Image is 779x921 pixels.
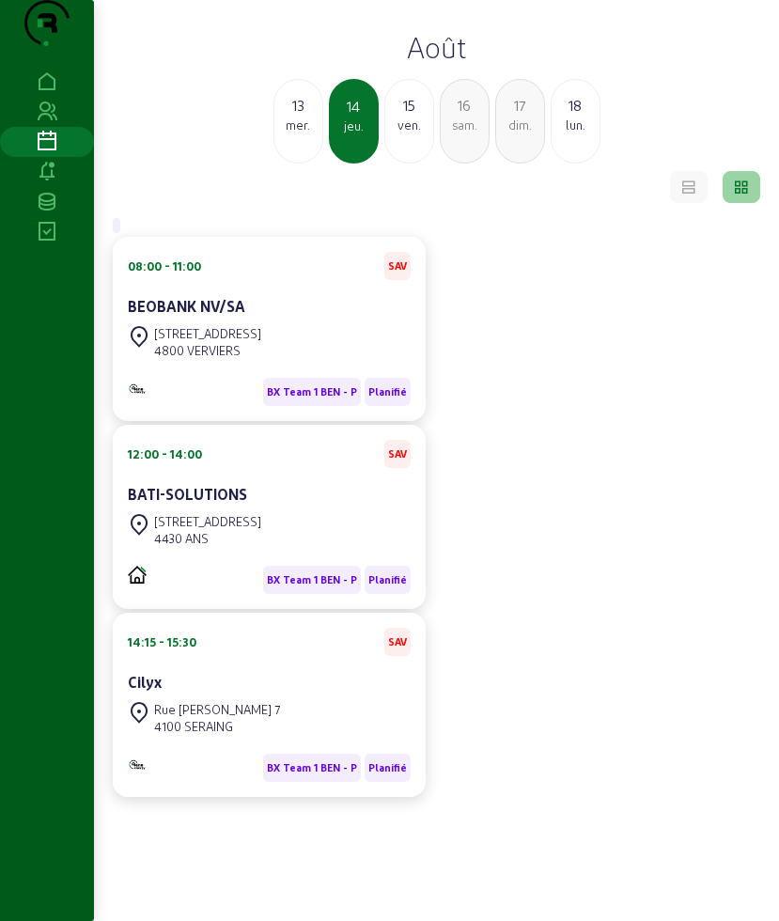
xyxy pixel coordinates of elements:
div: dim. [496,117,544,133]
div: Rue [PERSON_NAME] 7 [154,701,280,718]
div: lun. [552,117,600,133]
cam-card-title: BEOBANK NV/SA [128,297,245,315]
span: BX Team 1 BEN - P [267,385,357,398]
div: 08:00 - 11:00 [128,258,201,274]
div: 18 [552,94,600,117]
div: 15 [385,94,433,117]
cam-card-title: BATI-SOLUTIONS [128,485,247,503]
div: 16 [441,94,489,117]
div: [STREET_ADDRESS] [154,513,261,530]
h2: Août [105,30,768,64]
span: BX Team 1 BEN - P [267,761,357,774]
div: 14:15 - 15:30 [128,633,196,650]
div: mer. [274,117,322,133]
span: SAV [388,635,407,648]
div: 14 [331,95,377,117]
div: ven. [385,117,433,133]
div: 4430 ANS [154,530,261,547]
div: 4100 SERAING [154,718,280,735]
div: 4800 VERVIERS [154,342,261,359]
div: 13 [274,94,322,117]
span: Planifié [368,385,407,398]
img: Monitoring et Maintenance [128,382,147,395]
div: 17 [496,94,544,117]
cam-card-title: Cilyx [128,673,162,691]
img: Monitoring et Maintenance [128,758,147,771]
img: PVELEC [128,566,147,584]
div: [STREET_ADDRESS] [154,325,261,342]
span: BX Team 1 BEN - P [267,573,357,586]
span: SAV [388,259,407,273]
span: Planifié [368,761,407,774]
span: SAV [388,447,407,460]
div: sam. [441,117,489,133]
div: 12:00 - 14:00 [128,445,202,462]
span: Planifié [368,573,407,586]
div: jeu. [331,117,377,134]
